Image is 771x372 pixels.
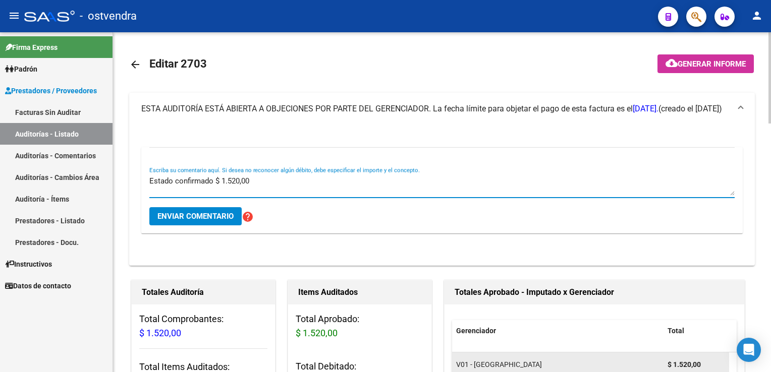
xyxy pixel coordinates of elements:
[5,85,97,96] span: Prestadores / Proveedores
[456,327,496,335] span: Gerenciador
[666,57,678,69] mat-icon: cloud_download
[129,125,755,266] div: ESTA AUDITORÍA ESTÁ ABIERTA A OBJECIONES POR PARTE DEL GERENCIADOR. La fecha límite para objetar ...
[242,211,254,223] mat-icon: help
[8,10,20,22] mat-icon: menu
[141,104,658,113] span: ESTA AUDITORÍA ESTÁ ABIERTA A OBJECIONES POR PARTE DEL GERENCIADOR. La fecha límite para objetar ...
[5,280,71,291] span: Datos de contacto
[142,284,265,300] h1: Totales Auditoría
[668,360,701,368] strong: $ 1.520,00
[751,10,763,22] mat-icon: person
[668,327,684,335] span: Total
[456,360,542,368] span: V01 - [GEOGRAPHIC_DATA]
[80,5,137,27] span: - ostvendra
[296,328,338,338] span: $ 1.520,00
[455,284,734,300] h1: Totales Aprobado - Imputado x Gerenciador
[298,284,421,300] h1: Items Auditados
[658,103,722,114] span: (creado el [DATE])
[149,207,242,225] button: Enviar comentario
[633,104,658,113] span: [DATE].
[129,93,755,125] mat-expansion-panel-header: ESTA AUDITORÍA ESTÁ ABIERTA A OBJECIONES POR PARTE DEL GERENCIADOR. La fecha límite para objetar ...
[139,328,181,338] span: $ 1.520,00
[157,212,234,221] span: Enviar comentario
[149,57,207,70] span: Editar 2703
[737,338,761,362] div: Open Intercom Messenger
[657,54,754,73] button: Generar informe
[452,320,664,342] datatable-header-cell: Gerenciador
[296,312,424,340] h3: Total Aprobado:
[664,320,729,342] datatable-header-cell: Total
[5,259,52,270] span: Instructivos
[5,42,58,53] span: Firma Express
[129,58,141,71] mat-icon: arrow_back
[5,64,37,75] span: Padrón
[678,59,746,69] span: Generar informe
[139,312,267,340] h3: Total Comprobantes:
